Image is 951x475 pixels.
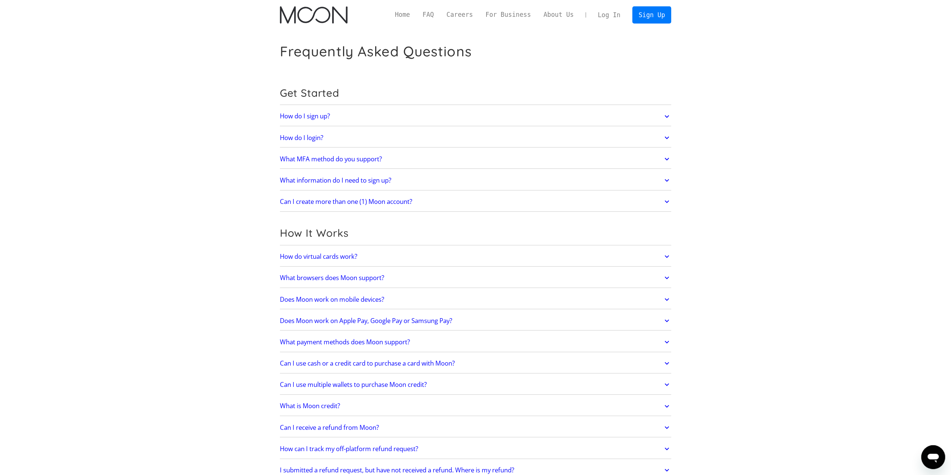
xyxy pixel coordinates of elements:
[280,360,455,367] h2: Can I use cash or a credit card to purchase a card with Moon?
[280,441,671,457] a: How can I track my off-platform refund request?
[280,420,671,435] a: Can I receive a refund from Moon?
[280,43,472,60] h1: Frequently Asked Questions
[280,173,671,188] a: What information do I need to sign up?
[280,445,418,453] h2: How can I track my off-platform refund request?
[280,338,410,346] h2: What payment methods does Moon support?
[280,313,671,329] a: Does Moon work on Apple Pay, Google Pay or Samsung Pay?
[280,274,384,282] h2: What browsers does Moon support?
[280,292,671,307] a: Does Moon work on mobile devices?
[280,134,323,142] h2: How do I login?
[537,10,580,19] a: About Us
[280,398,671,414] a: What is Moon credit?
[389,10,416,19] a: Home
[280,270,671,286] a: What browsers does Moon support?
[280,466,514,474] h2: I submitted a refund request, but have not received a refund. Where is my refund?
[280,377,671,392] a: Can I use multiple wallets to purchase Moon credit?
[416,10,440,19] a: FAQ
[280,6,348,24] a: home
[280,296,384,303] h2: Does Moon work on mobile devices?
[280,356,671,371] a: Can I use cash or a credit card to purchase a card with Moon?
[921,445,945,469] iframe: Кнопка запуска окна обмена сообщениями
[280,6,348,24] img: Moon Logo
[280,109,671,124] a: How do I sign up?
[280,249,671,264] a: How do virtual cards work?
[280,334,671,350] a: What payment methods does Moon support?
[280,87,671,99] h2: Get Started
[280,112,330,120] h2: How do I sign up?
[280,381,427,388] h2: Can I use multiple wallets to purchase Moon credit?
[280,177,391,184] h2: What information do I need to sign up?
[479,10,537,19] a: For Business
[280,317,452,325] h2: Does Moon work on Apple Pay, Google Pay or Samsung Pay?
[280,155,382,163] h2: What MFA method do you support?
[632,6,671,23] a: Sign Up
[280,194,671,209] a: Can I create more than one (1) Moon account?
[280,151,671,167] a: What MFA method do you support?
[440,10,479,19] a: Careers
[280,402,340,410] h2: What is Moon credit?
[280,253,357,260] h2: How do virtual cards work?
[280,130,671,146] a: How do I login?
[280,198,412,205] h2: Can I create more than one (1) Moon account?
[280,227,671,239] h2: How It Works
[280,424,379,431] h2: Can I receive a refund from Moon?
[592,7,627,23] a: Log In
